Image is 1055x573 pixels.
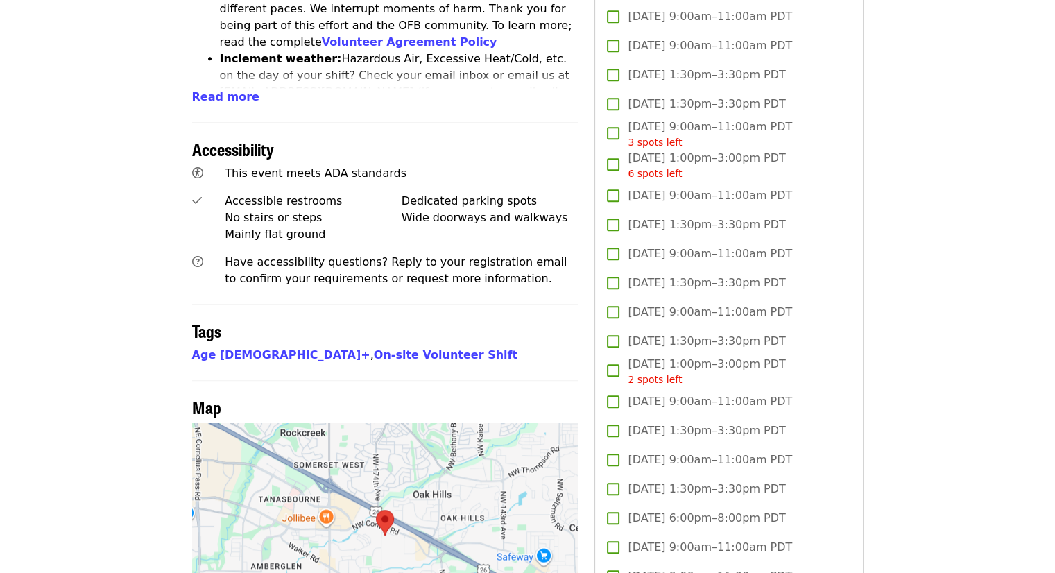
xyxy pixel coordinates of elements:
i: question-circle icon [192,255,203,268]
span: Map [192,395,221,419]
span: This event meets ADA standards [225,166,406,180]
span: Have accessibility questions? Reply to your registration email to confirm your requirements or re... [225,255,567,285]
span: [DATE] 9:00am–11:00am PDT [628,8,792,25]
span: [DATE] 6:00pm–8:00pm PDT [628,510,785,527]
i: universal-access icon [192,166,203,180]
span: [DATE] 9:00am–11:00am PDT [628,304,792,320]
span: [DATE] 1:30pm–3:30pm PDT [628,275,785,291]
span: [DATE] 1:30pm–3:30pm PDT [628,216,785,233]
span: [DATE] 1:30pm–3:30pm PDT [628,481,785,497]
span: [DATE] 1:30pm–3:30pm PDT [628,96,785,112]
span: [DATE] 9:00am–11:00am PDT [628,452,792,468]
span: [DATE] 9:00am–11:00am PDT [628,119,792,150]
button: Read more [192,89,259,105]
span: [DATE] 9:00am–11:00am PDT [628,246,792,262]
span: [DATE] 9:00am–11:00am PDT [628,37,792,54]
span: Tags [192,318,221,343]
span: [DATE] 9:00am–11:00am PDT [628,539,792,556]
span: [DATE] 1:30pm–3:30pm PDT [628,67,785,83]
i: check icon [192,194,202,207]
span: [DATE] 1:00pm–3:00pm PDT [628,150,785,181]
span: 3 spots left [628,137,682,148]
span: [DATE] 1:30pm–3:30pm PDT [628,422,785,439]
div: Dedicated parking spots [402,193,578,209]
div: Accessible restrooms [225,193,402,209]
span: [DATE] 9:00am–11:00am PDT [628,187,792,204]
strong: Inclement weather: [220,52,342,65]
div: No stairs or steps [225,209,402,226]
li: Hazardous Air, Excessive Heat/Cold, etc. on the day of your shift? Check your email inbox or emai... [220,51,578,134]
span: [DATE] 1:30pm–3:30pm PDT [628,333,785,350]
span: Accessibility [192,137,274,161]
a: On-site Volunteer Shift [374,348,517,361]
span: 6 spots left [628,168,682,179]
a: Age [DEMOGRAPHIC_DATA]+ [192,348,370,361]
a: Volunteer Agreement Policy [322,35,497,49]
span: 2 spots left [628,374,682,385]
div: Wide doorways and walkways [402,209,578,226]
span: Read more [192,90,259,103]
span: [DATE] 1:00pm–3:00pm PDT [628,356,785,387]
div: Mainly flat ground [225,226,402,243]
span: [DATE] 9:00am–11:00am PDT [628,393,792,410]
span: , [192,348,374,361]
